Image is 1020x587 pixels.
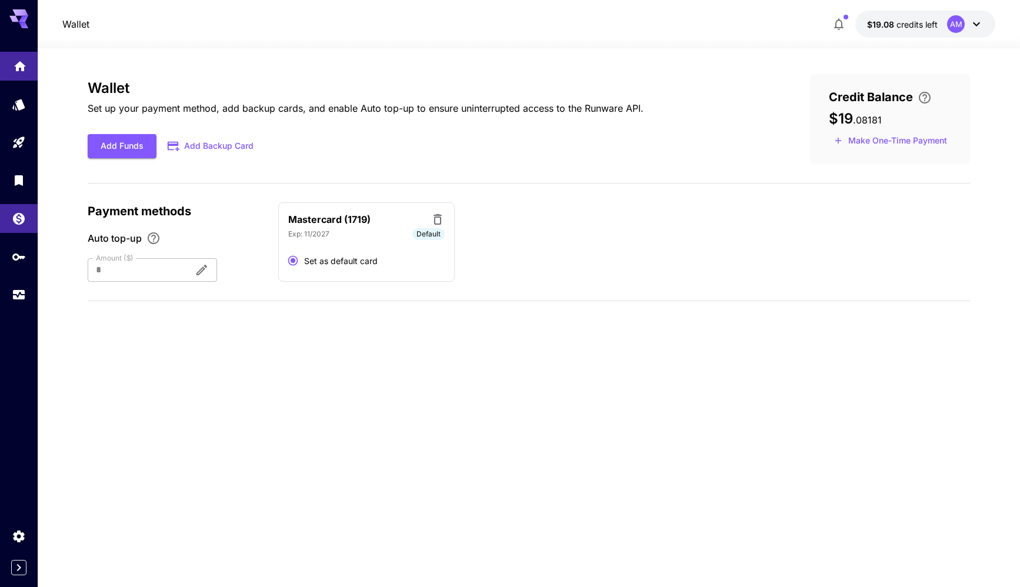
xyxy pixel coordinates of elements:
[12,529,26,543] div: Settings
[156,135,266,158] button: Add Backup Card
[829,110,853,127] span: $19
[913,91,936,105] button: Enter your card details and choose an Auto top-up amount to avoid service interruptions. We'll au...
[288,212,371,226] p: Mastercard (1719)
[88,101,644,115] p: Set up your payment method, add backup cards, and enable Auto top-up to ensure uninterrupted acce...
[142,231,165,245] button: Enable Auto top-up to ensure uninterrupted service. We'll automatically bill the chosen amount wh...
[853,114,882,126] span: . 08181
[829,88,913,106] span: Credit Balance
[12,135,26,150] div: Playground
[62,17,89,31] a: Wallet
[867,18,938,31] div: $19.08181
[88,231,142,245] span: Auto top-up
[947,15,965,33] div: AM
[12,208,26,222] div: Wallet
[896,19,938,29] span: credits left
[88,80,644,96] h3: Wallet
[13,55,27,70] div: Home
[88,134,156,158] button: Add Funds
[12,249,26,264] div: API Keys
[11,560,26,575] button: Expand sidebar
[867,19,896,29] span: $19.08
[96,253,134,263] label: Amount ($)
[304,255,378,267] span: Set as default card
[12,169,26,184] div: Library
[88,202,264,220] p: Payment methods
[62,17,89,31] nav: breadcrumb
[412,229,445,239] span: Default
[855,11,995,38] button: $19.08181AM
[12,288,26,302] div: Usage
[12,94,26,108] div: Models
[288,229,329,239] p: Exp: 11/2027
[829,132,952,150] button: Make a one-time, non-recurring payment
